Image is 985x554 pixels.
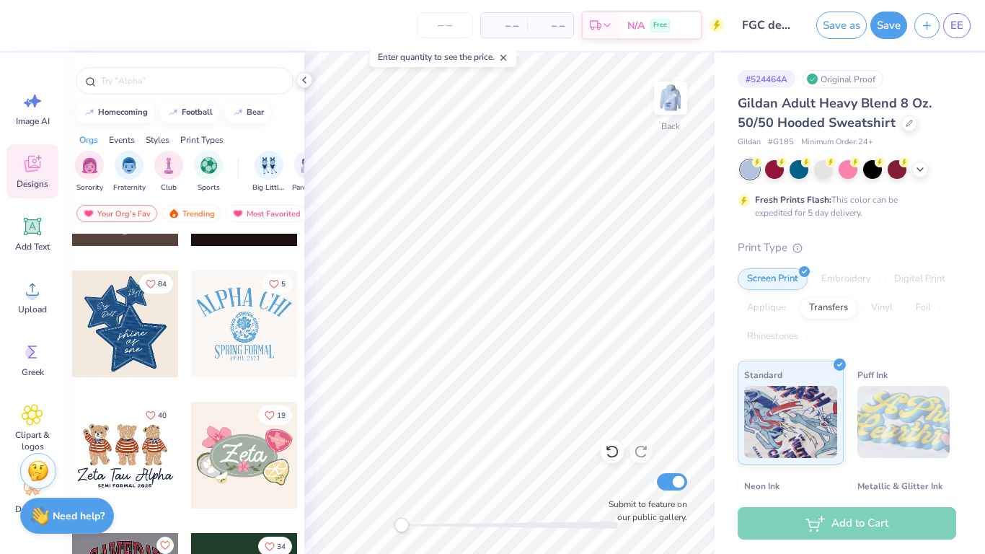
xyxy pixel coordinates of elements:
div: Rhinestones [738,326,808,348]
span: – – [490,18,518,33]
input: Untitled Design [731,11,802,40]
img: Sorority Image [81,157,98,174]
div: Applique [738,297,795,319]
button: filter button [194,151,223,193]
span: N/A [627,18,645,33]
span: Free [653,20,667,30]
img: trend_line.gif [232,108,244,117]
button: filter button [292,151,325,193]
div: Digital Print [885,268,955,290]
img: Back [656,84,685,113]
button: filter button [154,151,183,193]
span: Image AI [16,115,50,127]
div: Events [109,133,135,146]
div: Trending [162,205,221,222]
div: filter for Fraternity [113,151,146,193]
div: bear [247,108,264,116]
span: Greek [22,366,44,378]
div: Foil [906,297,940,319]
div: Original Proof [803,70,883,88]
span: Clipart & logos [9,429,56,452]
img: Sports Image [200,157,217,174]
div: filter for Club [154,151,183,193]
div: filter for Sports [194,151,223,193]
span: Standard [744,367,782,382]
div: Enter quantity to see the price. [370,47,516,67]
button: Like [258,405,292,425]
span: Puff Ink [857,367,888,382]
img: Fraternity Image [121,157,137,174]
div: Screen Print [738,268,808,290]
strong: Fresh Prints Flash: [755,194,831,206]
a: EE [943,13,971,38]
button: Like [139,274,173,294]
div: filter for Sorority [75,151,104,193]
img: trending.gif [168,208,180,219]
div: Styles [146,133,169,146]
div: Embroidery [812,268,880,290]
span: EE [950,17,963,34]
strong: Need help? [53,509,105,523]
div: This color can be expedited for 5 day delivery. [755,193,932,219]
span: Add Text [15,241,50,252]
span: 40 [158,412,167,419]
div: Print Types [180,133,224,146]
div: Orgs [79,133,98,146]
button: Save as [816,12,867,39]
button: Like [156,537,174,554]
span: Sorority [76,183,103,193]
button: football [159,102,219,123]
span: Gildan [738,136,761,149]
span: Parent's Weekend [292,183,325,193]
div: Vinyl [862,297,902,319]
span: Big Little Reveal [252,183,286,193]
img: most_fav.gif [83,208,94,219]
span: Club [161,183,177,193]
div: filter for Big Little Reveal [252,151,286,193]
span: Metallic & Glitter Ink [857,478,942,493]
button: Like [139,405,173,425]
span: Fraternity [113,183,146,193]
button: Save [870,12,907,39]
img: most_fav.gif [232,208,244,219]
button: homecoming [76,102,154,123]
div: Transfers [800,297,857,319]
div: Print Type [738,239,956,256]
img: Standard [744,386,837,458]
span: Neon Ink [744,478,779,493]
span: Decorate [15,504,50,515]
img: Puff Ink [857,386,950,458]
img: Big Little Reveal Image [261,157,277,174]
div: football [182,108,213,116]
input: – – [417,12,473,38]
img: trend_line.gif [167,108,179,117]
span: Minimum Order: 24 + [801,136,873,149]
img: trend_line.gif [84,108,95,117]
div: # 524464A [738,70,795,88]
div: filter for Parent's Weekend [292,151,325,193]
input: Try "Alpha" [100,74,284,88]
span: – – [536,18,565,33]
button: bear [224,102,270,123]
span: 34 [277,543,286,550]
span: # G185 [768,136,794,149]
img: Club Image [161,157,177,174]
button: filter button [75,151,104,193]
div: homecoming [98,108,148,116]
span: Upload [18,304,47,315]
span: Gildan Adult Heavy Blend 8 Oz. 50/50 Hooded Sweatshirt [738,94,932,131]
div: Accessibility label [394,518,409,532]
label: Submit to feature on our public gallery. [601,498,687,524]
span: Designs [17,178,48,190]
div: Back [661,120,680,133]
div: Your Org's Fav [76,205,157,222]
span: 19 [277,412,286,419]
button: filter button [252,151,286,193]
img: Parent's Weekend Image [301,157,317,174]
span: 5 [281,281,286,288]
span: 84 [158,281,167,288]
span: Sports [198,183,220,193]
button: Like [262,274,292,294]
div: Most Favorited [226,205,307,222]
button: filter button [113,151,146,193]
